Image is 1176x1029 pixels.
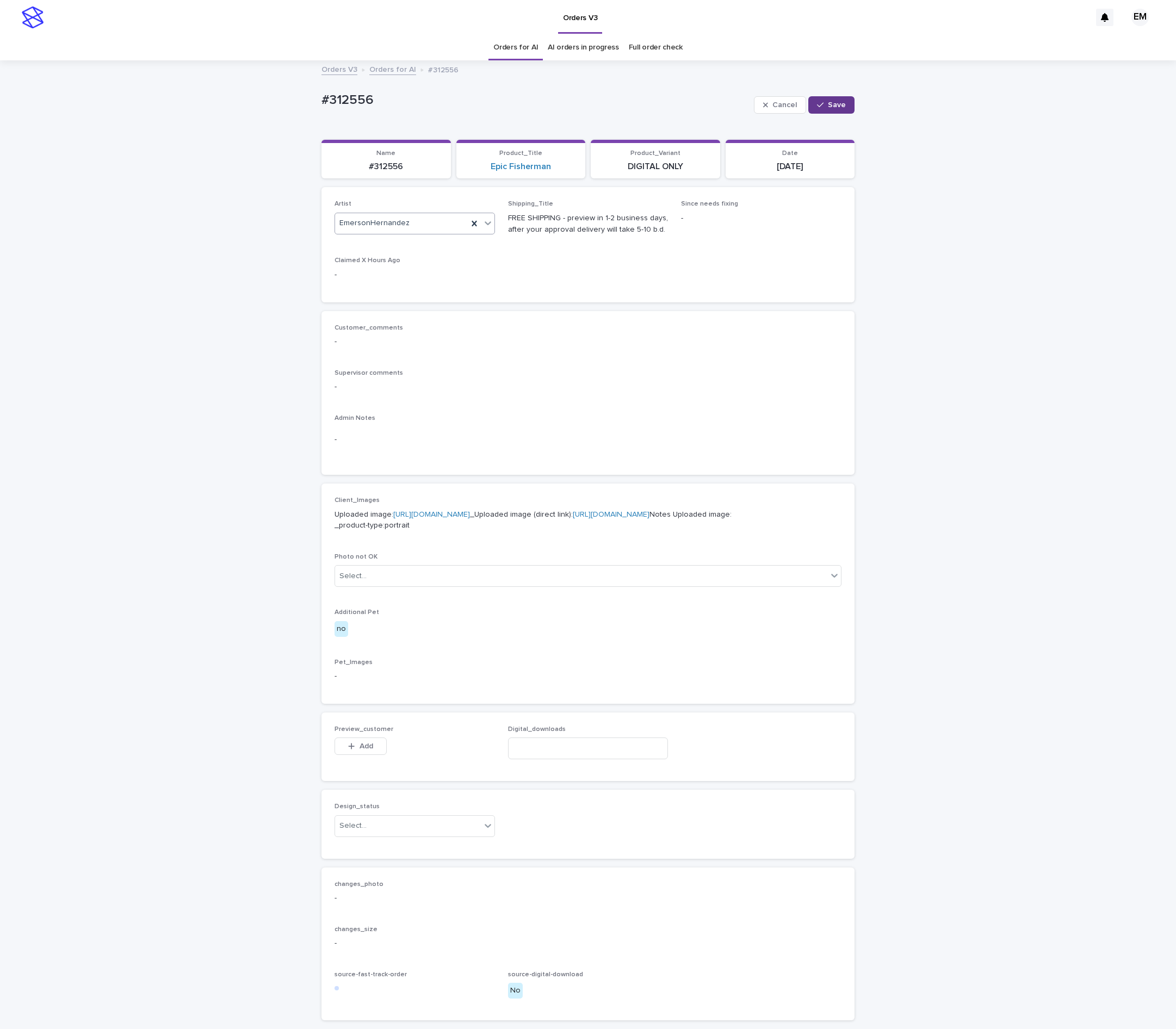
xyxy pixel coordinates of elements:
[335,737,387,755] button: Add
[393,511,470,518] a: [URL][DOMAIN_NAME]
[782,150,798,157] span: Date
[339,571,367,582] div: Select...
[335,726,393,733] span: Preview_customer
[808,96,855,114] button: Save
[335,659,373,666] span: Pet_Images
[335,803,380,810] span: Design_status
[573,511,649,518] a: [URL][DOMAIN_NAME]
[335,892,841,904] p: -
[1131,9,1149,26] div: EM
[508,201,553,207] span: Shipping_Title
[321,63,357,75] a: Orders V3
[681,201,738,207] span: Since needs fixing
[335,497,380,504] span: Client_Images
[630,150,680,157] span: Product_Variant
[681,213,841,224] p: -
[508,726,566,733] span: Digital_downloads
[508,983,523,999] div: No
[335,434,841,445] p: -
[597,162,714,172] p: DIGITAL ONLY
[22,7,44,28] img: stacker-logo-s-only.png
[335,621,348,637] div: no
[335,671,841,682] p: -
[508,971,583,978] span: source-digital-download
[629,35,683,60] a: Full order check
[828,101,846,109] span: Save
[491,162,551,172] a: Epic Fisherman
[548,35,619,60] a: AI orders in progress
[335,269,495,281] p: -
[335,415,375,421] span: Admin Notes
[428,63,459,75] p: #312556
[508,213,669,235] p: FREE SHIPPING - preview in 1-2 business days, after your approval delivery will take 5-10 b.d.
[369,63,416,75] a: Orders for AI
[335,336,841,348] p: -
[754,96,806,114] button: Cancel
[499,150,542,157] span: Product_Title
[339,820,367,832] div: Select...
[376,150,395,157] span: Name
[335,381,841,393] p: -
[335,609,379,616] span: Additional Pet
[732,162,849,172] p: [DATE]
[335,257,400,264] span: Claimed X Hours Ago
[335,971,407,978] span: source-fast-track-order
[335,370,403,376] span: Supervisor comments
[772,101,797,109] span: Cancel
[335,509,841,532] p: Uploaded image: _Uploaded image (direct link): Notes Uploaded image: _product-type:portrait
[335,325,403,331] span: Customer_comments
[335,554,377,560] span: Photo not OK
[335,881,383,888] span: changes_photo
[360,742,373,750] span: Add
[335,201,351,207] span: Artist
[328,162,444,172] p: #312556
[321,92,750,108] p: #312556
[335,926,377,933] span: changes_size
[339,218,410,229] span: EmersonHernandez
[335,938,841,949] p: -
[493,35,538,60] a: Orders for AI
